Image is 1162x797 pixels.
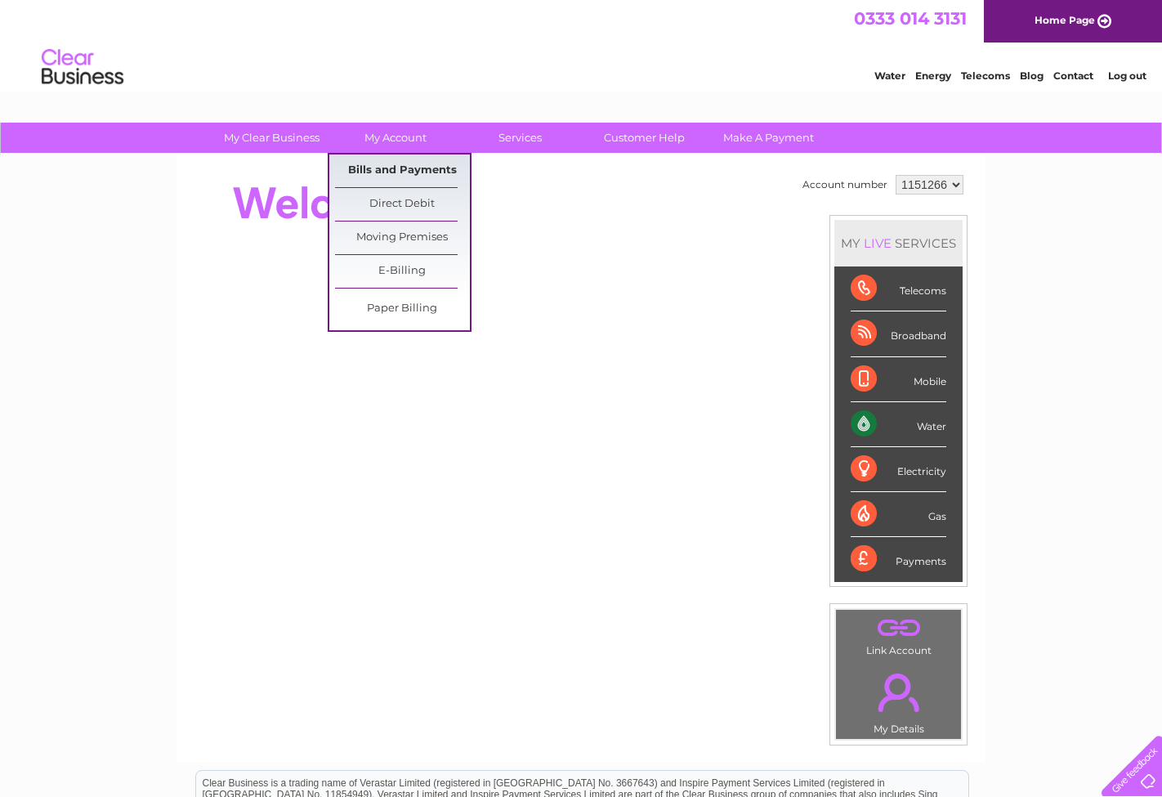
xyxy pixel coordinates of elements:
div: Electricity [851,447,946,492]
a: Services [453,123,588,153]
a: 0333 014 3131 [854,8,967,29]
a: Make A Payment [701,123,836,153]
a: Customer Help [577,123,712,153]
div: Payments [851,537,946,581]
a: Telecoms [961,69,1010,82]
a: My Clear Business [204,123,339,153]
a: Log out [1108,69,1146,82]
div: LIVE [860,235,895,251]
a: Bills and Payments [335,154,470,187]
a: Water [874,69,905,82]
div: Gas [851,492,946,537]
div: MY SERVICES [834,220,963,266]
td: Account number [798,171,892,199]
a: . [840,664,957,721]
img: logo.png [41,43,124,92]
td: Link Account [835,609,962,660]
a: My Account [328,123,463,153]
a: Direct Debit [335,188,470,221]
a: Energy [915,69,951,82]
div: Clear Business is a trading name of Verastar Limited (registered in [GEOGRAPHIC_DATA] No. 3667643... [196,9,968,79]
div: Mobile [851,357,946,402]
div: Telecoms [851,266,946,311]
a: Moving Premises [335,222,470,254]
td: My Details [835,660,962,740]
a: . [840,614,957,643]
a: E-Billing [335,255,470,288]
div: Water [851,402,946,447]
a: Contact [1053,69,1093,82]
a: Blog [1020,69,1044,82]
div: Broadband [851,311,946,356]
a: Paper Billing [335,293,470,325]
